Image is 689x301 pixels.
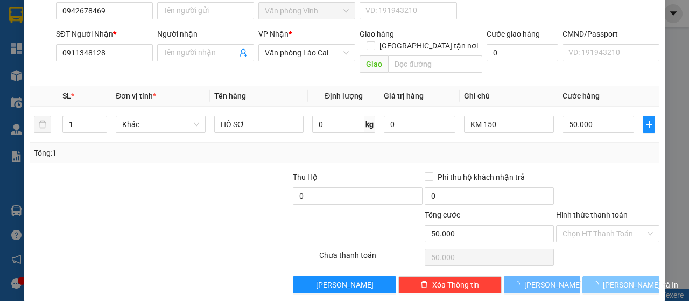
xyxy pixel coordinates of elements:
span: Giá trị hàng [384,92,424,100]
label: Hình thức thanh toán [556,211,628,219]
span: Thu Hộ [293,173,318,181]
span: [PERSON_NAME] [524,279,582,291]
span: VP Nhận [258,30,289,38]
th: Ghi chú [460,86,558,107]
span: Văn phòng Lào Cai [265,45,349,61]
button: [PERSON_NAME] [293,276,396,293]
span: [PERSON_NAME] và In [603,279,678,291]
span: Định lượng [325,92,363,100]
span: delete [420,281,428,289]
button: [PERSON_NAME] [504,276,581,293]
span: plus [643,120,655,129]
span: Khác [122,116,199,132]
div: Tổng: 1 [34,147,267,159]
span: Tổng cước [425,211,460,219]
span: [PERSON_NAME] [316,279,374,291]
button: delete [34,116,51,133]
span: SL [62,92,71,100]
input: Ghi Chú [464,116,554,133]
span: Văn phòng Vinh [265,3,349,19]
div: Chưa thanh toán [318,249,424,268]
span: kg [364,116,375,133]
input: Dọc đường [388,55,482,73]
div: SĐT Người Nhận [56,28,153,40]
span: user-add [239,48,248,57]
input: 0 [384,116,455,133]
button: plus [643,116,655,133]
span: Tên hàng [214,92,246,100]
span: Đơn vị tính [116,92,156,100]
label: Cước giao hàng [487,30,540,38]
span: Phí thu hộ khách nhận trả [433,171,529,183]
div: Người nhận [157,28,254,40]
span: Xóa Thông tin [432,279,479,291]
div: CMND/Passport [563,28,659,40]
input: VD: Bàn, Ghế [214,116,304,133]
span: loading [512,281,524,288]
input: Cước giao hàng [487,44,558,61]
span: loading [591,281,603,288]
span: Giao hàng [360,30,394,38]
span: Giao [360,55,388,73]
button: [PERSON_NAME] và In [582,276,659,293]
button: deleteXóa Thông tin [398,276,502,293]
span: [GEOGRAPHIC_DATA] tận nơi [375,40,482,52]
span: Cước hàng [563,92,600,100]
